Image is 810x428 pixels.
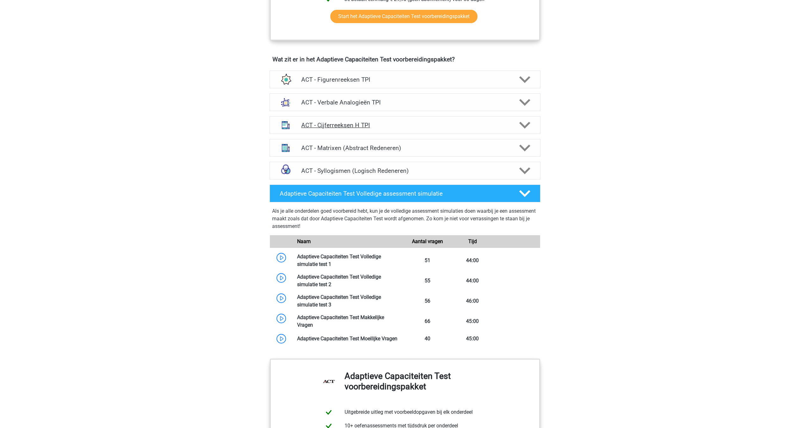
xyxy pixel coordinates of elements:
img: figuurreeksen [277,71,294,88]
img: analogieen [277,94,294,110]
h4: ACT - Cijferreeksen H TPI [301,122,508,129]
a: abstracte matrices ACT - Matrixen (Abstract Redeneren) [267,139,543,157]
div: Aantal vragen [405,238,450,245]
div: Adaptieve Capaciteiten Test Volledige simulatie test 3 [292,293,405,309]
h4: Wat zit er in het Adaptieve Capaciteiten Test voorbereidingspakket? [272,56,538,63]
h4: Adaptieve Capaciteiten Test Volledige assessment simulatie [280,190,509,197]
div: Adaptieve Capaciteiten Test Makkelijke Vragen [292,314,405,329]
a: syllogismen ACT - Syllogismen (Logisch Redeneren) [267,162,543,179]
div: Adaptieve Capaciteiten Test Volledige simulatie test 1 [292,253,405,268]
img: syllogismen [277,162,294,179]
a: cijferreeksen ACT - Cijferreeksen H TPI [267,116,543,134]
a: analogieen ACT - Verbale Analogieën TPI [267,93,543,111]
a: Start het Adaptieve Capaciteiten Test voorbereidingspakket [330,10,477,23]
div: Als je alle onderdelen goed voorbereid hebt, kun je de volledige assessment simulaties doen waarb... [272,207,538,233]
a: Adaptieve Capaciteiten Test Volledige assessment simulatie [267,185,543,202]
h4: ACT - Verbale Analogieën TPI [301,99,508,106]
img: abstracte matrices [277,140,294,156]
h4: ACT - Matrixen (Abstract Redeneren) [301,144,508,152]
h4: ACT - Syllogismen (Logisch Redeneren) [301,167,508,174]
h4: ACT - Figurenreeksen TPI [301,76,508,83]
div: Adaptieve Capaciteiten Test Moeilijke Vragen [292,335,405,343]
div: Tijd [450,238,495,245]
div: Adaptieve Capaciteiten Test Volledige simulatie test 2 [292,273,405,288]
div: Naam [292,238,405,245]
a: figuurreeksen ACT - Figurenreeksen TPI [267,71,543,88]
img: cijferreeksen [277,117,294,133]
